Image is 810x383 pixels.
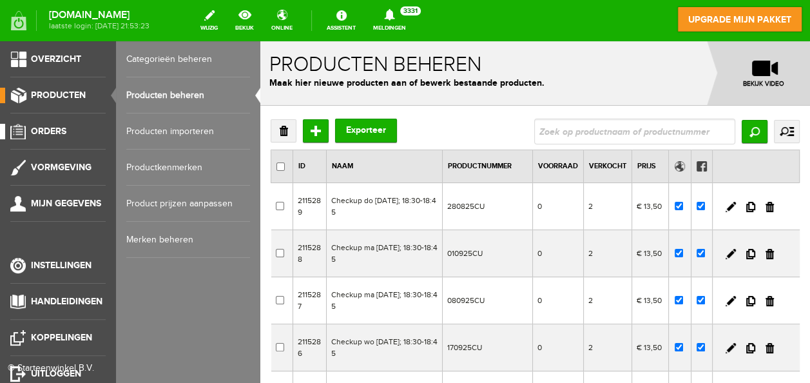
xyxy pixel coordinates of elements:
[505,208,514,218] a: Verwijderen
[66,142,182,189] td: Checkup do [DATE]; 18:30-18:45
[372,283,409,330] td: € 13,50
[43,78,68,101] input: Toevoegen
[9,35,541,48] p: Maak hier nieuwe producten aan of bewerk bestaande producten.
[33,109,66,142] th: Klik hier om te sorteren
[66,330,182,377] td: Basiscursus do [DATE] 19:00-22:30 uur
[323,283,372,330] td: 2
[31,90,86,101] span: Producten
[33,142,66,189] td: 2115289
[182,189,273,236] td: 010925CU
[452,38,555,48] span: bekijk video
[465,255,476,265] a: Bewerken
[465,161,476,171] a: Bewerken
[486,161,495,171] a: Dupliceer product
[323,142,372,189] td: 2
[8,362,98,375] div: © Starteenwinkel B.V.
[273,330,323,377] td: 1
[31,54,81,64] span: Overzicht
[182,236,273,283] td: 080925CU
[365,6,414,35] a: Meldingen3331
[66,109,182,142] th: Klik hier om te sorteren
[273,142,323,189] td: 0
[31,198,101,209] span: Mijn gegevens
[31,332,92,343] span: Koppelingen
[372,142,409,189] td: € 13,50
[372,236,409,283] td: € 13,50
[126,113,250,150] a: Producten importeren
[319,6,363,35] a: Assistent
[38,121,45,129] a: ID
[31,296,102,307] span: Handleidingen
[323,330,372,377] td: 5
[72,121,93,129] a: Naam
[274,77,475,103] input: Zoek op productnaam of productnummer
[486,255,495,265] a: Dupliceer product
[182,330,273,377] td: 280825B
[126,41,250,77] a: Categorieën beheren
[377,121,396,129] a: Prijs
[414,119,425,131] img: Online
[182,142,273,189] td: 280825CU
[505,161,514,171] a: Verwijderen
[33,330,66,377] td: 2115285
[126,186,250,222] a: Product prijzen aanpassen
[49,12,149,19] strong: [DOMAIN_NAME]
[10,78,36,101] a: Verwijderen
[33,189,66,236] td: 2115288
[323,189,372,236] td: 2
[505,302,514,312] a: Verwijderen
[182,109,273,142] th: Klik hier om te sorteren
[33,283,66,330] td: 2115286
[75,77,137,101] button: Exporteer
[126,222,250,258] a: Merken beheren
[481,79,507,102] input: Zoeken
[49,23,149,30] span: laatste login: [DATE] 21:53:23
[278,121,318,129] a: Voorraad
[66,236,182,283] td: Checkup ma [DATE]; 18:30-18:45
[273,236,323,283] td: 0
[372,330,409,377] td: € 49,50
[323,109,372,142] th: Klik hier om te sorteren
[505,255,514,265] a: Verwijderen
[193,6,226,35] a: wijzig
[31,162,92,173] span: Vormgeving
[273,283,323,330] td: 0
[677,6,802,32] a: upgrade mijn pakket
[465,302,476,312] a: Bewerken
[436,120,447,130] img: Facebook
[66,283,182,330] td: Checkup wo [DATE]; 18:30-18:45
[486,208,495,218] a: Dupliceer product
[323,236,372,283] td: 2
[264,6,300,35] a: online
[372,189,409,236] td: € 13,50
[126,77,250,113] a: Producten beheren
[465,208,476,218] a: Bewerken
[273,189,323,236] td: 0
[33,236,66,283] td: 2115287
[227,6,262,35] a: bekijk
[66,189,182,236] td: Checkup ma [DATE]; 18:30-18:45
[273,109,323,142] th: Klik hier om te sorteren
[126,150,250,186] a: Productkenmerken
[31,260,92,271] span: Instellingen
[11,109,33,142] th: Selecteer alle producten
[9,12,541,35] h1: Producten beheren
[329,121,366,129] a: Verkocht
[188,121,251,129] a: Productnummer
[31,126,66,137] span: Orders
[400,6,421,15] span: 3331
[372,109,409,142] th: Klik hier om te sorteren
[182,283,273,330] td: 170925CU
[486,302,495,312] a: Dupliceer product
[514,79,539,102] a: uitgebreid zoeken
